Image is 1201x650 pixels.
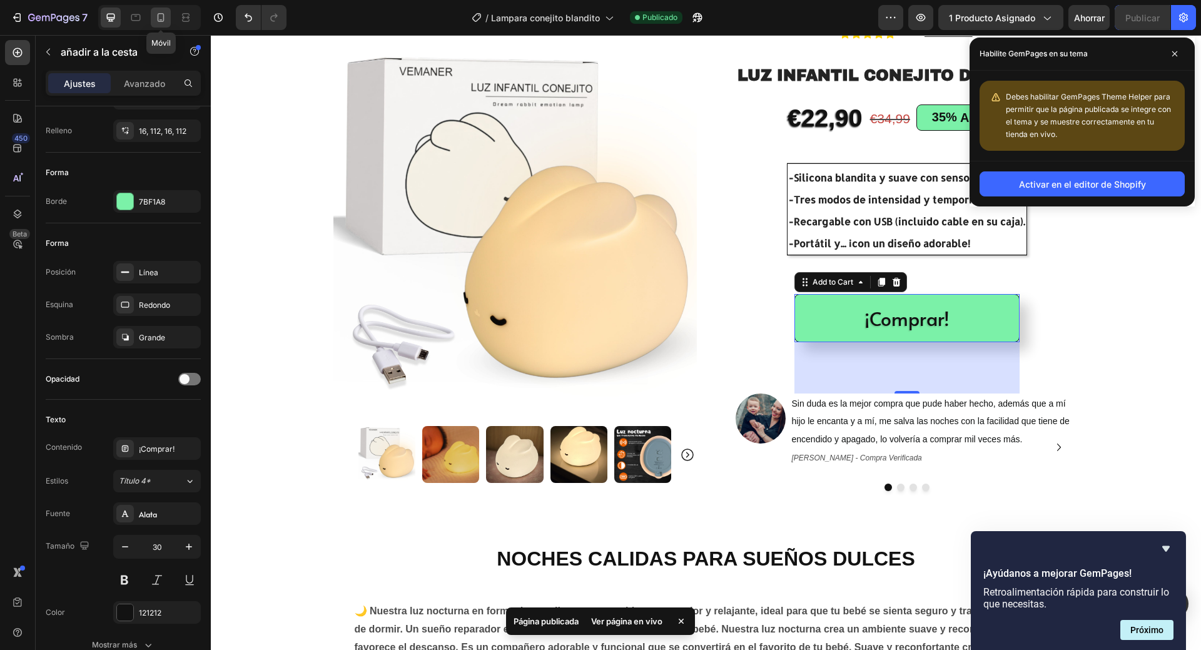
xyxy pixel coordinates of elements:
font: Opacidad [46,374,79,383]
font: Ajustes [64,78,96,89]
p: añadir a la cesta [61,44,167,59]
strong: -Recargable con USB (incluido cable en su caja). [578,180,814,193]
button: Título 4* [113,470,201,492]
div: ¡Ayúdanos a mejorar GemPages! [983,541,1173,640]
font: Ahorrar [1074,13,1105,23]
font: Activar en el editor de Shopify [1019,179,1146,190]
button: Activar en el editor de Shopify [980,171,1185,196]
button: Carousel Next Arrow [838,402,858,422]
font: Esquina [46,300,73,309]
font: Publicar [1125,13,1160,23]
font: 1 producto asignado [949,13,1035,23]
font: Habilite GemPages en su tema [980,49,1088,58]
iframe: Área de diseño [211,35,1201,650]
div: 35% [720,73,747,91]
font: Retroalimentación rápida para construir lo que necesitas. [983,586,1169,610]
font: Línea [139,268,158,277]
font: Mostrar más [92,640,137,649]
font: Color [46,607,65,617]
button: Ocultar encuesta [1158,541,1173,556]
font: Borde [46,196,67,206]
button: Siguiente pregunta [1120,620,1173,640]
font: 16, 112, 16, 112 [139,126,186,136]
p: 🌙 Nuestra luz nocturna en forma de conejito crea un ambiente acogedor y relajante, ideal para que... [144,549,847,639]
font: Debes habilitar GemPages Theme Helper para permitir que la página publicada se integre con el tem... [1006,92,1171,139]
font: Ver página en vivo [591,616,662,626]
font: 450 [14,134,28,143]
h1: LUZ INFANTIL CONEJITO DE SILICONA [525,29,863,53]
font: ¡Ayúdanos a mejorar GemPages! [983,567,1132,579]
button: Ahorrar [1068,5,1110,30]
button: 1 producto asignado [938,5,1063,30]
font: 7BF1A8 [139,197,165,206]
div: €34,99 [658,71,701,97]
font: Contenido [46,442,82,452]
h2: NOCHES CALIDAS PARA SUEÑOS DULCES [133,510,858,539]
font: Beta [13,230,27,238]
font: / [485,13,489,23]
font: Sombra [46,332,74,342]
button: Publicar [1115,5,1170,30]
font: Forma [46,238,69,248]
font: Página publicada [514,616,579,626]
font: Grande [139,333,165,342]
font: Alata [139,509,157,519]
div: AHORRA [747,73,806,93]
i: [PERSON_NAME] - Compra Verificada [581,419,711,427]
button: Carousel Next Arrow [469,412,484,427]
font: Tamaño [46,541,74,551]
font: Texto [46,415,66,424]
font: Publicado [642,13,677,22]
strong: -Tres modos de intensidad y temporizador. [578,158,791,171]
button: Dot [686,449,694,456]
button: ¡Comprar! [584,259,809,307]
font: Título 4* [119,476,151,485]
button: 7 [5,5,93,30]
font: Estilos [46,476,68,485]
font: 121212 [139,608,161,617]
font: 7 [82,11,88,24]
font: Relleno [46,126,72,135]
font: Lampara conejito blandito [491,13,600,23]
img: gempages_585708096383353691-1bd23e51-e17a-4f37-9d07-7b22981f780e.jpg [525,358,575,409]
font: Redondo [139,300,170,310]
div: €22,90 [575,66,652,101]
h2: ¡Ayúdanos a mejorar GemPages! [983,566,1173,581]
strong: -Portátil y... ¡con un diseño adorable! [578,201,760,215]
button: Dot [699,449,706,456]
font: ¡Comprar! [139,444,175,454]
font: añadir a la cesta [61,46,138,58]
font: Próximo [1130,625,1163,635]
span: Sin duda es la mejor compra que pude haber hecho, además que a mí hijo le encanta y a mí, me salv... [581,363,859,410]
font: Avanzado [124,78,165,89]
div: ¡Comprar! [654,269,739,297]
font: Forma [46,168,69,177]
div: Deshacer/Rehacer [236,5,286,30]
button: Dot [674,449,681,456]
strong: -Silicona blandita y suave con sensor táctil. [578,136,794,149]
font: Posición [46,267,76,277]
button: Dot [711,449,719,456]
font: Fuente [46,509,70,518]
div: Add to Cart [599,241,645,253]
